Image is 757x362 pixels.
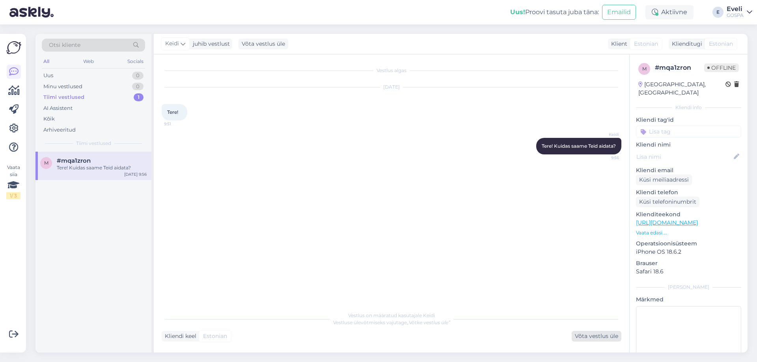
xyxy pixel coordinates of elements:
[333,319,450,325] span: Vestluse ülevõtmiseks vajutage
[165,39,179,48] span: Keidi
[43,72,53,80] div: Uus
[162,332,196,340] div: Kliendi keel
[43,93,84,101] div: Tiimi vestlused
[542,143,616,149] span: Tere! Kuidas saame Teid aidata?
[42,56,51,67] div: All
[82,56,95,67] div: Web
[636,284,741,291] div: [PERSON_NAME]
[636,152,732,161] input: Lisa nimi
[636,267,741,276] p: Safari 18.6
[636,219,698,226] a: [URL][DOMAIN_NAME]
[126,56,145,67] div: Socials
[634,40,658,48] span: Estonian
[57,157,91,164] span: #mqa1zron
[164,121,194,127] span: 9:51
[134,93,144,101] div: 1
[132,72,144,80] div: 0
[162,84,621,91] div: [DATE]
[162,67,621,74] div: Vestlus algas
[43,126,76,134] div: Arhiveeritud
[608,40,627,48] div: Klient
[642,66,647,72] span: m
[43,104,73,112] div: AI Assistent
[645,5,694,19] div: Aktiivne
[44,160,48,166] span: m
[636,259,741,267] p: Brauser
[57,164,147,171] div: Tere! Kuidas saame Teid aidata?
[132,83,144,91] div: 0
[407,319,450,325] i: „Võtke vestlus üle”
[636,175,692,185] div: Küsi meiliaadressi
[510,7,599,17] div: Proovi tasuta juba täna:
[727,12,744,19] div: GOSPA
[589,132,619,137] span: Keidi
[190,40,230,48] div: juhib vestlust
[636,248,741,256] p: iPhone OS 18.6.2
[636,239,741,248] p: Operatsioonisüsteem
[43,115,55,123] div: Kõik
[712,7,723,18] div: E
[6,40,21,55] img: Askly Logo
[203,332,227,340] span: Estonian
[727,6,752,19] a: EveliGOSPA
[636,188,741,197] p: Kliendi telefon
[510,8,525,16] b: Uus!
[655,63,704,72] div: # mqa1zron
[636,210,741,219] p: Klienditeekond
[589,155,619,161] span: 9:56
[124,171,147,177] div: [DATE] 9:56
[636,295,741,304] p: Märkmed
[43,83,82,91] div: Minu vestlused
[76,140,111,147] span: Tiimi vestlused
[239,39,288,49] div: Võta vestlus üle
[727,6,744,12] div: Eveli
[669,40,702,48] div: Klienditugi
[636,104,741,111] div: Kliendi info
[636,229,741,236] p: Vaata edasi ...
[602,5,636,20] button: Emailid
[6,164,21,199] div: Vaata siia
[709,40,733,48] span: Estonian
[348,312,435,318] span: Vestlus on määratud kasutajale Keidi
[167,109,178,115] span: Tere!
[49,41,80,49] span: Otsi kliente
[6,192,21,199] div: 1 / 3
[572,331,621,342] div: Võta vestlus üle
[636,197,699,207] div: Küsi telefoninumbrit
[636,141,741,149] p: Kliendi nimi
[704,63,739,72] span: Offline
[636,166,741,175] p: Kliendi email
[636,126,741,137] input: Lisa tag
[638,80,725,97] div: [GEOGRAPHIC_DATA], [GEOGRAPHIC_DATA]
[636,116,741,124] p: Kliendi tag'id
